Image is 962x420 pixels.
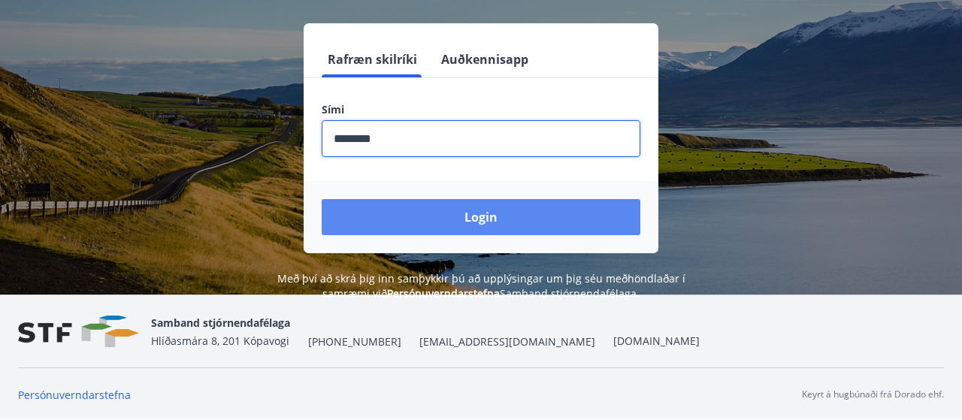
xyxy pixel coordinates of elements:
span: Hlíðasmára 8, 201 Kópavogi [151,334,289,348]
button: Auðkennisapp [435,41,534,77]
button: Login [322,199,640,235]
p: Keyrt á hugbúnaði frá Dorado ehf. [802,388,944,401]
button: Rafræn skilríki [322,41,423,77]
img: vjCaq2fThgY3EUYqSgpjEiBg6WP39ov69hlhuPVN.png [18,316,139,348]
a: [DOMAIN_NAME] [613,334,700,348]
span: [EMAIL_ADDRESS][DOMAIN_NAME] [419,334,595,349]
a: Persónuverndarstefna [18,388,131,402]
span: [PHONE_NUMBER] [308,334,401,349]
label: Sími [322,102,640,117]
span: Með því að skrá þig inn samþykkir þú að upplýsingar um þig séu meðhöndlaðar í samræmi við Samband... [277,271,685,301]
a: Persónuverndarstefna [387,286,500,301]
span: Samband stjórnendafélaga [151,316,290,330]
